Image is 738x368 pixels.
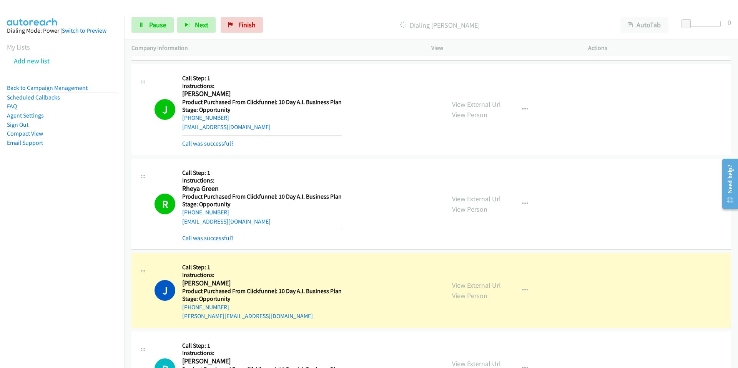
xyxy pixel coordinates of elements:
h2: [PERSON_NAME] [182,279,339,288]
a: [PHONE_NUMBER] [182,114,229,121]
h5: Product Purchased From Clickfunnel: 10 Day A.I. Business Plan [182,98,342,106]
p: Actions [588,43,731,53]
a: View Person [452,110,487,119]
h1: J [155,99,175,120]
h5: Instructions: [182,177,342,184]
h5: Stage: Opportunity [182,201,342,208]
h5: Stage: Opportunity [182,106,342,114]
a: Call was successful? [182,234,234,242]
a: [PHONE_NUMBER] [182,209,229,216]
div: Dialing Mode: Power | [7,26,118,35]
h5: Instructions: [182,82,342,90]
div: 0 [728,17,731,28]
a: Back to Campaign Management [7,84,88,91]
h5: Product Purchased From Clickfunnel: 10 Day A.I. Business Plan [182,193,342,201]
h5: Call Step: 1 [182,75,342,82]
h1: J [155,280,175,301]
a: Switch to Preview [62,27,106,34]
a: [PERSON_NAME][EMAIL_ADDRESS][DOMAIN_NAME] [182,312,313,320]
button: AutoTab [620,17,668,33]
a: View External Url [452,194,501,203]
a: View Person [452,205,487,214]
iframe: Resource Center [716,153,738,214]
a: View External Url [452,281,501,290]
h2: Rheya Green [182,184,339,193]
a: Sign Out [7,121,28,128]
a: [PHONE_NUMBER] [182,303,229,311]
p: Company Information [131,43,417,53]
a: Call was successful? [182,140,234,147]
span: Pause [149,20,166,29]
h1: R [155,194,175,214]
a: Finish [221,17,263,33]
h5: Call Step: 1 [182,342,342,350]
a: View Person [452,291,487,300]
p: View [431,43,574,53]
div: Delay between calls (in seconds) [685,21,721,27]
a: [EMAIL_ADDRESS][DOMAIN_NAME] [182,218,271,225]
h5: Instructions: [182,271,342,279]
a: My Lists [7,43,30,51]
a: View External Url [452,100,501,109]
a: Add new list [14,56,50,65]
a: FAQ [7,103,17,110]
a: View External Url [452,359,501,368]
button: Next [177,17,216,33]
a: Pause [131,17,174,33]
span: Next [195,20,208,29]
a: Scheduled Callbacks [7,94,60,101]
a: [EMAIL_ADDRESS][DOMAIN_NAME] [182,123,271,131]
h2: [PERSON_NAME] [182,357,339,366]
h5: Call Step: 1 [182,264,342,271]
a: Compact View [7,130,43,137]
h5: Product Purchased From Clickfunnel: 10 Day A.I. Business Plan [182,287,342,295]
h5: Instructions: [182,349,342,357]
h5: Call Step: 1 [182,169,342,177]
h5: Stage: Opportunity [182,295,342,303]
h2: [PERSON_NAME] [182,90,339,98]
p: Dialing [PERSON_NAME] [273,20,607,30]
span: Finish [238,20,256,29]
a: Email Support [7,139,43,146]
a: Agent Settings [7,112,44,119]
